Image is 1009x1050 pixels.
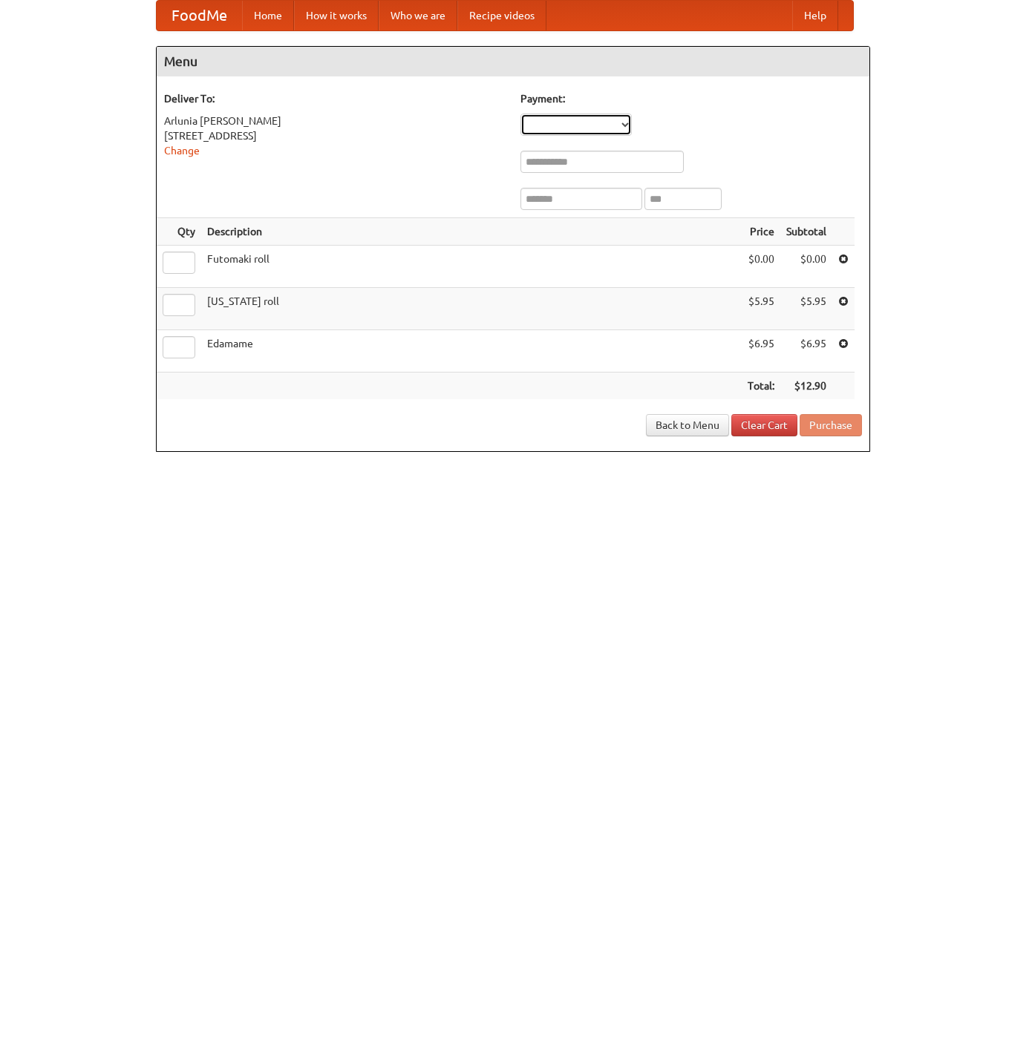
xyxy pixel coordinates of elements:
a: Change [164,145,200,157]
a: Home [242,1,294,30]
th: Qty [157,218,201,246]
h4: Menu [157,47,869,76]
a: Back to Menu [646,414,729,436]
td: $6.95 [780,330,832,373]
a: How it works [294,1,379,30]
th: Subtotal [780,218,832,246]
td: [US_STATE] roll [201,288,742,330]
td: $0.00 [780,246,832,288]
a: Recipe videos [457,1,546,30]
div: [STREET_ADDRESS] [164,128,506,143]
div: Arlunia [PERSON_NAME] [164,114,506,128]
td: $0.00 [742,246,780,288]
button: Purchase [800,414,862,436]
h5: Payment: [520,91,862,106]
th: Price [742,218,780,246]
h5: Deliver To: [164,91,506,106]
a: Who we are [379,1,457,30]
td: Futomaki roll [201,246,742,288]
td: $5.95 [780,288,832,330]
td: $5.95 [742,288,780,330]
th: Total: [742,373,780,400]
td: Edamame [201,330,742,373]
a: Clear Cart [731,414,797,436]
a: Help [792,1,838,30]
th: $12.90 [780,373,832,400]
td: $6.95 [742,330,780,373]
a: FoodMe [157,1,242,30]
th: Description [201,218,742,246]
